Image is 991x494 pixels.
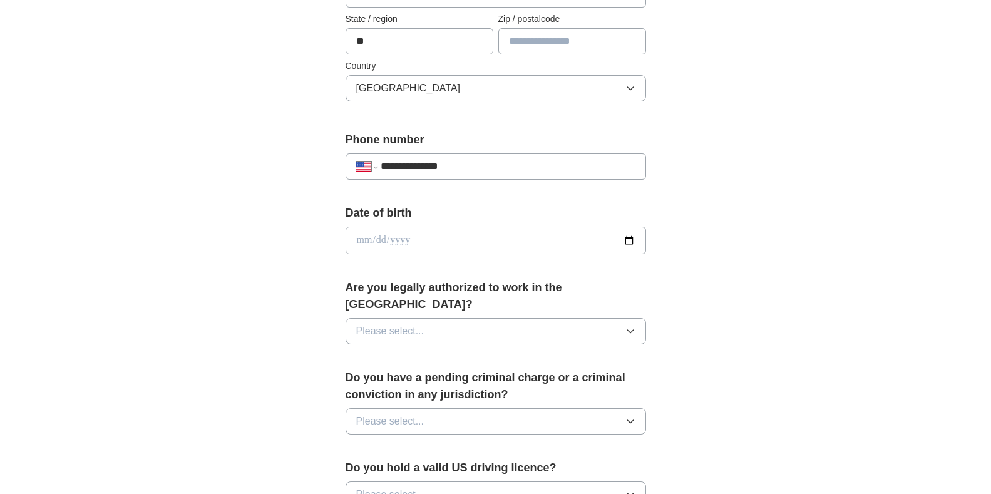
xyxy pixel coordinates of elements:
label: Zip / postalcode [498,13,646,26]
label: Do you have a pending criminal charge or a criminal conviction in any jurisdiction? [346,369,646,403]
label: Do you hold a valid US driving licence? [346,460,646,476]
span: Please select... [356,324,424,339]
label: Are you legally authorized to work in the [GEOGRAPHIC_DATA]? [346,279,646,313]
label: State / region [346,13,493,26]
button: Please select... [346,318,646,344]
label: Phone number [346,131,646,148]
label: Country [346,59,646,73]
span: Please select... [356,414,424,429]
button: [GEOGRAPHIC_DATA] [346,75,646,101]
button: Please select... [346,408,646,435]
span: [GEOGRAPHIC_DATA] [356,81,461,96]
label: Date of birth [346,205,646,222]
